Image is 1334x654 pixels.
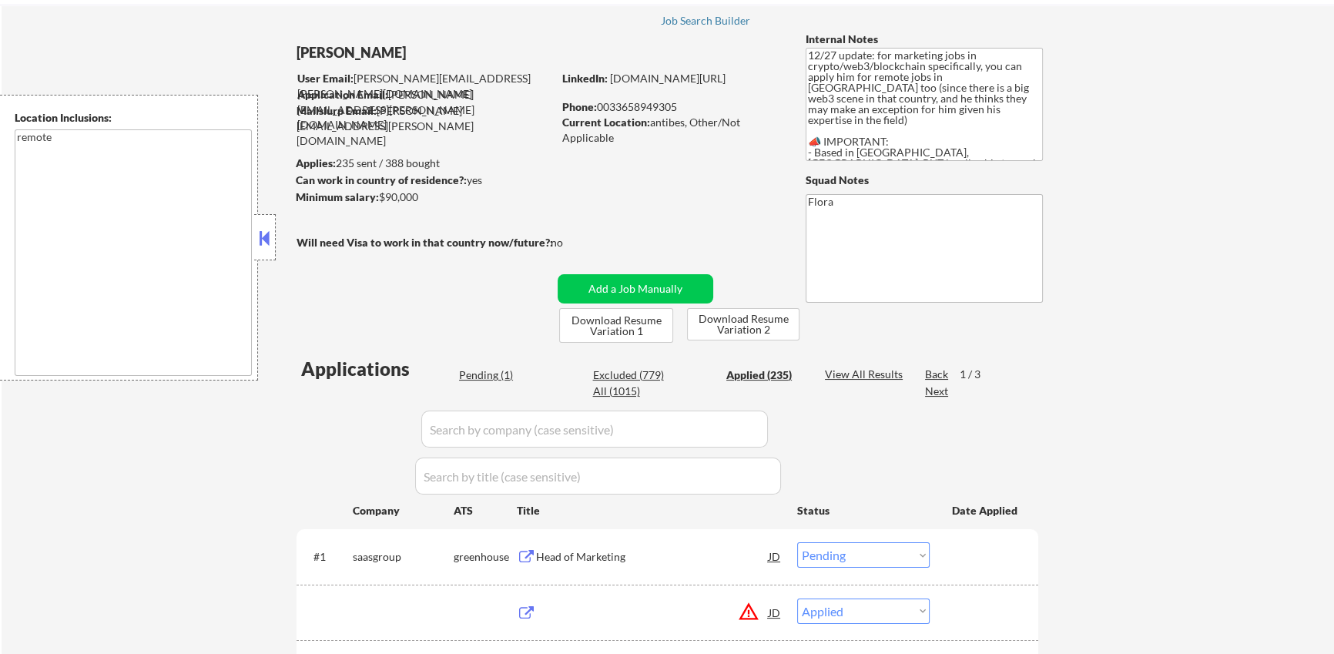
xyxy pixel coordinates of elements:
[313,549,340,565] div: #1
[925,367,950,382] div: Back
[296,156,552,171] div: 235 sent / 388 bought
[415,458,781,495] input: Search by title (case sensitive)
[952,503,1020,518] div: Date Applied
[517,503,783,518] div: Title
[806,173,1043,188] div: Squad Notes
[297,43,613,62] div: [PERSON_NAME]
[297,88,388,101] strong: Application Email:
[562,115,780,145] div: antibes, Other/Not Applicable
[660,15,750,26] div: Job Search Builder
[767,542,783,570] div: JD
[551,235,595,250] div: no
[797,496,930,524] div: Status
[296,189,552,205] div: $90,000
[767,599,783,626] div: JD
[726,367,803,383] div: Applied (235)
[536,549,769,565] div: Head of Marketing
[562,100,597,113] strong: Phone:
[297,236,553,249] strong: Will need Visa to work in that country now/future?:
[562,72,608,85] strong: LinkedIn:
[15,110,252,126] div: Location Inclusions:
[925,384,950,399] div: Next
[296,173,467,186] strong: Can work in country of residence?:
[454,503,517,518] div: ATS
[806,32,1043,47] div: Internal Notes
[297,87,552,132] div: [PERSON_NAME][EMAIL_ADDRESS][PERSON_NAME][DOMAIN_NAME]
[562,116,650,129] strong: Current Location:
[353,549,454,565] div: saasgroup
[301,360,454,378] div: Applications
[459,367,536,383] div: Pending (1)
[454,549,517,565] div: greenhouse
[297,104,377,117] strong: Mailslurp Email:
[562,99,780,115] div: 0033658949305
[960,367,995,382] div: 1 / 3
[296,156,336,169] strong: Applies:
[297,71,552,101] div: [PERSON_NAME][EMAIL_ADDRESS][PERSON_NAME][DOMAIN_NAME]
[421,411,768,448] input: Search by company (case sensitive)
[558,274,713,304] button: Add a Job Manually
[687,308,799,340] button: Download Resume Variation 2
[296,173,548,188] div: yes
[738,601,759,622] button: warning_amber
[297,72,354,85] strong: User Email:
[592,367,669,383] div: Excluded (779)
[610,72,726,85] a: [DOMAIN_NAME][URL]
[825,367,907,382] div: View All Results
[592,384,669,399] div: All (1015)
[353,503,454,518] div: Company
[559,308,673,343] button: Download Resume Variation 1
[296,190,379,203] strong: Minimum salary:
[297,103,552,149] div: [PERSON_NAME][EMAIL_ADDRESS][PERSON_NAME][DOMAIN_NAME]
[660,15,750,30] a: Job Search Builder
